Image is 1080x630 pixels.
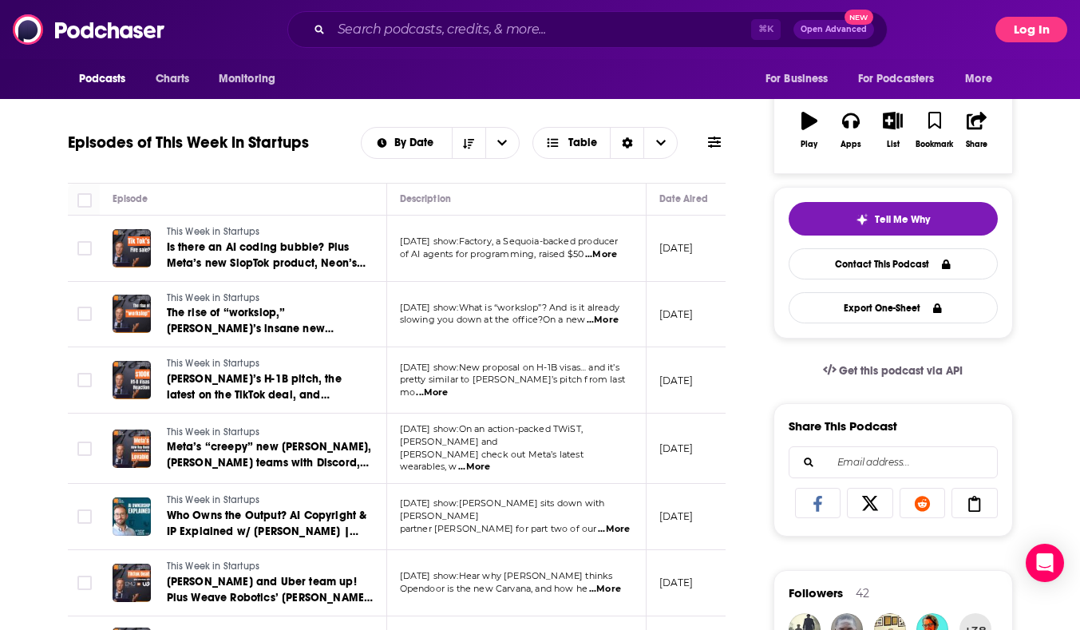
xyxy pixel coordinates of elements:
[839,364,963,378] span: Get this podcast via API
[167,292,260,303] span: This Week in Startups
[585,248,617,261] span: ...More
[77,576,92,590] span: Toggle select row
[965,68,992,90] span: More
[858,68,935,90] span: For Podcasters
[331,17,751,42] input: Search podcasts, credits, & more...
[394,137,439,149] span: By Date
[167,561,260,572] span: This Week in Startups
[485,128,519,158] button: open menu
[568,137,597,149] span: Table
[856,586,869,600] div: 42
[167,509,367,554] span: Who Owns the Output? AI Copyright & IP Explained w/ [PERSON_NAME] | Startup Legal Basics
[156,68,190,90] span: Charts
[452,128,485,158] button: Sort Direction
[659,442,694,455] p: [DATE]
[900,488,946,518] a: Share on Reddit
[219,68,275,90] span: Monitoring
[400,570,613,581] span: [DATE] show:Hear why [PERSON_NAME] thinks
[416,386,448,399] span: ...More
[795,488,841,518] a: Share on Facebook
[167,226,260,237] span: This Week in Startups
[77,442,92,456] span: Toggle select row
[659,241,694,255] p: [DATE]
[167,240,374,271] a: Is there an AI coding bubble? Plus Meta’s new SlopTok product, Neon’s divisive app shuts down, an...
[1026,544,1064,582] div: Open Intercom Messenger
[872,101,913,159] button: List
[659,189,708,208] div: Date Aired
[361,127,520,159] h2: Choose List sort
[167,508,374,540] a: Who Owns the Output? AI Copyright & IP Explained w/ [PERSON_NAME] | Startup Legal Basics
[362,137,452,149] button: open menu
[167,426,260,438] span: This Week in Startups
[830,101,872,159] button: Apps
[789,248,998,279] a: Contact This Podcast
[765,68,829,90] span: For Business
[810,351,976,390] a: Get this podcast via API
[789,101,830,159] button: Play
[145,64,200,94] a: Charts
[801,140,817,149] div: Play
[789,202,998,236] button: tell me why sparkleTell Me Why
[167,574,374,606] a: [PERSON_NAME] and Uber team up! Plus Weave Robotics’ [PERSON_NAME] and $OPEN bull [PERSON_NAME] |...
[400,583,588,594] span: Opendoor is the new Carvana, and how he
[167,560,374,574] a: This Week in Startups
[887,140,900,149] div: List
[966,140,987,149] div: Share
[916,140,953,149] div: Bookmark
[167,306,365,367] span: The rise of “workslop,” [PERSON_NAME]’s insane new deepfake model, [PERSON_NAME]’s MASSIVE valuat...
[589,583,621,596] span: ...More
[167,371,374,403] a: [PERSON_NAME]’s H-1B pitch, the latest on the TikTok deal, and [PERSON_NAME] first ad | E2182
[951,488,998,518] a: Copy Link
[856,213,868,226] img: tell me why sparkle
[587,314,619,327] span: ...More
[751,19,781,40] span: ⌘ K
[875,213,930,226] span: Tell Me Why
[801,26,867,34] span: Open Advanced
[400,314,586,325] span: slowing you down at the office?On a new
[167,305,374,337] a: The rise of “workslop,” [PERSON_NAME]’s insane new deepfake model, [PERSON_NAME]’s MASSIVE valuat...
[400,302,619,313] span: [DATE] show:What is “workslop”? And is it already
[167,440,372,501] span: Meta’s “creepy” new [PERSON_NAME], [PERSON_NAME] teams with Discord, AND a visit from Lovable CEO...
[208,64,296,94] button: open menu
[532,127,678,159] button: Choose View
[802,447,984,477] input: Email address...
[400,374,625,398] span: pretty similar to [PERSON_NAME]’s pitch from last mo
[847,488,893,518] a: Share on X/Twitter
[167,358,260,369] span: This Week in Startups
[845,10,873,25] span: New
[598,523,630,536] span: ...More
[400,248,584,260] span: of AI agents for programming, raised $50
[77,373,92,387] span: Toggle select row
[400,236,619,247] span: [DATE] show:Factory, a Sequoia-backed producer
[167,357,374,371] a: This Week in Startups
[77,307,92,321] span: Toggle select row
[400,523,597,534] span: partner [PERSON_NAME] for part two of our
[13,14,166,45] img: Podchaser - Follow, Share and Rate Podcasts
[400,423,584,447] span: [DATE] show:On an action-packed TWiST, [PERSON_NAME] and
[400,189,451,208] div: Description
[77,509,92,524] span: Toggle select row
[167,426,374,440] a: This Week in Startups
[68,64,147,94] button: open menu
[167,439,374,471] a: Meta’s “creepy” new [PERSON_NAME], [PERSON_NAME] teams with Discord, AND a visit from Lovable CEO...
[955,101,997,159] button: Share
[914,101,955,159] button: Bookmark
[789,585,843,600] span: Followers
[848,64,958,94] button: open menu
[68,133,309,153] h1: Episodes of This Week in Startups
[77,241,92,256] span: Toggle select row
[793,20,874,39] button: Open AdvancedNew
[659,374,694,387] p: [DATE]
[659,307,694,321] p: [DATE]
[113,189,148,208] div: Episode
[458,461,490,473] span: ...More
[79,68,126,90] span: Podcasts
[167,240,366,302] span: Is there an AI coding bubble? Plus Meta’s new SlopTok product, Neon’s divisive app shuts down, an...
[995,17,1067,42] button: Log In
[659,509,694,523] p: [DATE]
[841,140,861,149] div: Apps
[754,64,849,94] button: open menu
[400,497,605,521] span: [DATE] show:[PERSON_NAME] sits down with [PERSON_NAME]
[400,362,619,373] span: [DATE] show:New proposal on H-1B visas… and it’s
